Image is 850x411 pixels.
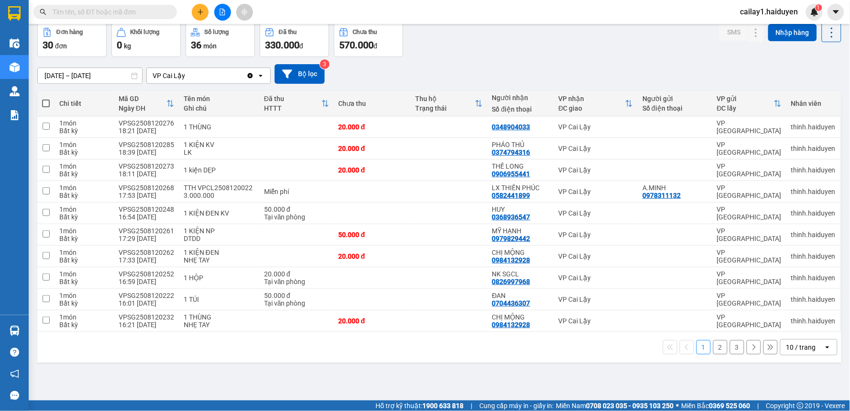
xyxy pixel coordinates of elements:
div: Số lượng [205,29,229,35]
div: Số điện thoại [492,105,549,113]
div: 1 HỘP [184,274,254,282]
span: caret-down [832,8,840,16]
button: Đã thu330.000đ [260,23,329,57]
div: 1 KIỆN KV [184,141,254,148]
button: Khối lượng0kg [111,23,181,57]
span: Hỗ trợ kỹ thuật: [375,400,464,411]
div: VP Cai Lậy [559,296,633,303]
div: thinh.haiduyen [791,209,836,217]
div: 1 KIỆN NP [184,227,254,235]
div: 1 KIỆN ĐEN [184,249,254,256]
div: 17:33 [DATE] [119,256,174,264]
div: VP Cai Lậy [559,252,633,260]
div: 0704436307 [492,299,530,307]
div: 20.000 đ [339,145,406,152]
div: VP Cai Lậy [559,317,633,325]
button: caret-down [828,4,844,21]
div: Chưa thu [353,29,377,35]
svg: open [824,343,831,351]
div: Đã thu [264,95,321,103]
div: 1 THÙNG [184,123,254,131]
div: 0348904033 [492,123,530,131]
input: Select a date range. [38,68,142,83]
div: VPSG2508120268 [119,184,174,192]
span: Miền Bắc [682,400,751,411]
div: VP Cai Lậy [559,123,633,131]
div: VP [GEOGRAPHIC_DATA] [62,8,159,31]
div: Bất kỳ [59,127,109,135]
div: 1 món [59,162,109,170]
button: aim [236,4,253,21]
div: 1 kiện DẸP [184,166,254,174]
div: VP Cai Lậy [559,166,633,174]
div: VPSG2508120273 [119,162,174,170]
div: 1 món [59,249,109,256]
img: logo-vxr [8,6,21,21]
th: Toggle SortBy [554,91,638,116]
div: thinh.haiduyen [791,274,836,282]
span: search [40,9,46,15]
div: Đơn hàng [56,29,83,35]
div: VP gửi [717,95,774,103]
button: Nhập hàng [768,24,817,41]
div: 1 món [59,313,109,321]
div: 0374794316 [492,148,530,156]
div: 16:59 [DATE] [119,278,174,285]
div: A.MINH [642,184,707,192]
div: TTH VPCL2508120022 3.000.000 [184,184,254,199]
div: 1 món [59,184,109,192]
div: VPSG2508120222 [119,292,174,299]
div: 1 THÙNG [184,313,254,321]
div: Chi tiết [59,100,109,107]
div: 0906955441 [492,170,530,178]
div: 16:21 [DATE] [119,321,174,329]
div: 0933743834 [62,43,159,56]
div: VPSG2508120262 [119,249,174,256]
span: message [10,391,19,400]
div: VPSG2508120285 [119,141,174,148]
th: Toggle SortBy [410,91,487,116]
strong: 0708 023 035 - 0935 103 250 [586,402,674,410]
th: Toggle SortBy [259,91,334,116]
div: 18:11 [DATE] [119,170,174,178]
div: Tên món [184,95,254,103]
span: món [203,42,217,50]
div: VP Cai Lậy [559,145,633,152]
div: Bất kỳ [59,256,109,264]
img: solution-icon [10,110,20,120]
div: 1 món [59,270,109,278]
div: NK SGCL [492,270,549,278]
div: 1 món [59,292,109,299]
div: LK [184,148,254,156]
div: 18:39 [DATE] [119,148,174,156]
button: file-add [214,4,231,21]
div: 17:53 [DATE] [119,192,174,199]
div: Mã GD [119,95,166,103]
div: VP [GEOGRAPHIC_DATA] [717,119,782,135]
span: 0 [117,39,122,51]
img: warehouse-icon [10,62,20,72]
div: thinh.haiduyen [791,231,836,239]
img: icon-new-feature [810,8,819,16]
span: aim [241,9,248,15]
div: Tại văn phòng [264,213,329,221]
button: SMS [719,23,748,41]
div: 18:21 [DATE] [119,127,174,135]
div: Nhân viên [791,100,836,107]
div: 0582441899 [492,192,530,199]
div: CHỊ MỘNG [492,249,549,256]
span: Gửi: [8,9,23,19]
div: VP [GEOGRAPHIC_DATA] [717,292,782,307]
div: VP Cai Lậy [8,8,55,31]
div: 1 TÚI [184,296,254,303]
span: question-circle [10,348,19,357]
div: 20.000 đ [339,123,406,131]
span: Miền Nam [556,400,674,411]
strong: 1900 633 818 [422,402,464,410]
th: Toggle SortBy [114,91,179,116]
div: Người gửi [642,95,707,103]
div: Bất kỳ [59,192,109,199]
span: plus [197,9,204,15]
div: VP Cai Lậy [559,231,633,239]
div: Người nhận [492,94,549,102]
